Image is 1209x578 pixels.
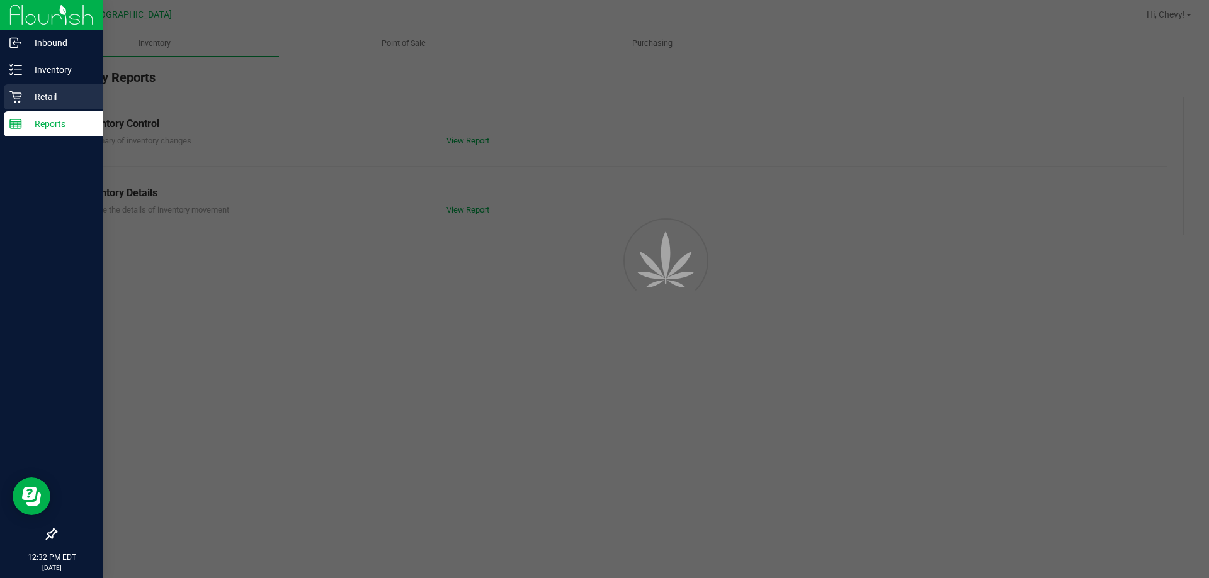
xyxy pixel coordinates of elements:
inline-svg: Inbound [9,36,22,49]
p: Reports [22,116,98,131]
p: Retail [22,89,98,104]
p: 12:32 PM EDT [6,552,98,563]
inline-svg: Inventory [9,64,22,76]
inline-svg: Retail [9,91,22,103]
p: Inbound [22,35,98,50]
p: [DATE] [6,563,98,572]
inline-svg: Reports [9,118,22,130]
p: Inventory [22,62,98,77]
iframe: Resource center [13,477,50,515]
